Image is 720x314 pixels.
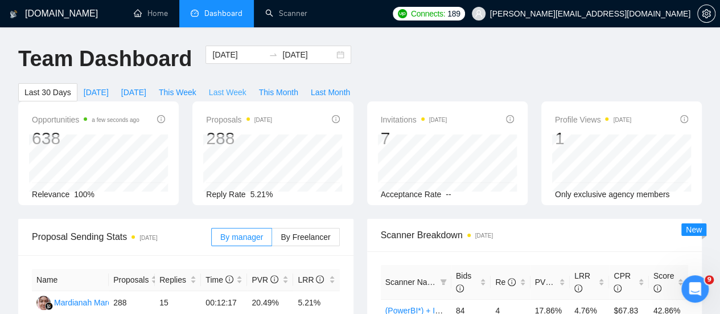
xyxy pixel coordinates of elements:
span: info-circle [225,275,233,283]
div: Recent message [23,182,204,194]
span: user [475,10,483,18]
span: PVR [535,278,562,287]
p: Hi [EMAIL_ADDRESS][DOMAIN_NAME] 👋 [23,81,205,139]
th: Name [32,269,109,291]
span: [DATE] [84,86,109,99]
span: Replies [159,274,188,286]
th: Replies [155,269,201,291]
span: Score [653,271,674,293]
span: By manager [220,233,263,242]
img: gigradar-bm.png [45,302,53,310]
div: 638 [32,128,139,149]
span: setting [698,9,715,18]
span: Bids [456,271,471,293]
span: Acceptance Rate [381,190,442,199]
div: Close [196,18,216,39]
span: info-circle [653,284,661,292]
span: info-circle [456,284,464,292]
button: Last Month [305,83,356,101]
input: End date [282,48,334,61]
span: 9 [705,275,714,284]
span: filter [438,274,449,291]
a: MMMardianah Mardianah [36,297,131,307]
span: Last 30 Days [24,86,71,99]
span: Opportunities [32,113,139,127]
span: [DATE] [121,86,146,99]
span: Home [25,238,51,246]
span: 189 [447,7,460,20]
span: info-circle [157,115,165,123]
span: filter [440,279,447,286]
span: Last Month [311,86,350,99]
span: Only exclusive agency members [555,190,670,199]
span: info-circle [553,278,561,286]
img: Profile image for Mariia [143,18,166,41]
button: Help [152,209,228,255]
span: info-circle [506,115,514,123]
span: Time [205,275,233,284]
img: Profile image for Dima [165,18,188,41]
span: Scanner Breakdown [381,228,689,242]
span: LRR [298,275,324,284]
a: searchScanner [265,9,307,18]
span: PVR [252,275,278,284]
button: [DATE] [115,83,153,101]
img: Profile image for Nazar [122,18,145,41]
span: info-circle [508,278,516,286]
span: Scanner Name [385,278,438,287]
span: New [686,225,702,234]
span: Relevance [32,190,69,199]
span: Last Week [209,86,246,99]
iframe: Intercom live chat [681,275,709,303]
button: This Week [153,83,203,101]
span: Dashboard [204,9,242,18]
img: logo [10,5,18,23]
div: Mardianah Mardianah [54,296,131,309]
button: This Month [253,83,305,101]
button: Messages [76,209,151,255]
span: Messages [94,238,134,246]
span: Proposals [113,274,149,286]
time: a few seconds ago [92,117,139,123]
span: 5.21% [250,190,273,199]
th: Proposals [109,269,155,291]
h1: Team Dashboard [18,46,192,72]
button: setting [697,5,715,23]
a: homeHome [134,9,168,18]
span: This Week [159,86,196,99]
time: [DATE] [429,117,447,123]
time: [DATE] [254,117,272,123]
span: info-circle [574,284,582,292]
span: to [269,50,278,59]
time: [DATE] [475,233,493,239]
span: Reply Rate [206,190,245,199]
button: Last 30 Days [18,83,77,101]
span: Connects: [411,7,445,20]
a: setting [697,9,715,18]
span: Proposal Sending Stats [32,230,211,244]
span: Invitations [381,113,447,127]
span: Profile Views [555,113,631,127]
span: LRR [574,271,590,293]
span: info-circle [316,275,324,283]
span: This Month [259,86,298,99]
span: info-circle [614,284,622,292]
span: CPR [614,271,631,293]
img: logo [23,22,41,40]
span: Re [495,278,516,287]
span: info-circle [270,275,278,283]
span: swap-right [269,50,278,59]
div: 1 [555,128,631,149]
span: By Freelancer [281,233,330,242]
span: -- [446,190,451,199]
span: Proposals [206,113,272,127]
div: 288 [206,128,272,149]
time: [DATE] [139,235,157,241]
input: Start date [212,48,264,61]
span: info-circle [680,115,688,123]
span: 100% [74,190,94,199]
div: Profile image for DimaAfter thoroughly reviewing your account, I have gathered some insights and ... [12,190,216,232]
button: Last Week [203,83,253,101]
img: Profile image for Dima [23,199,46,222]
img: upwork-logo.png [398,9,407,18]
